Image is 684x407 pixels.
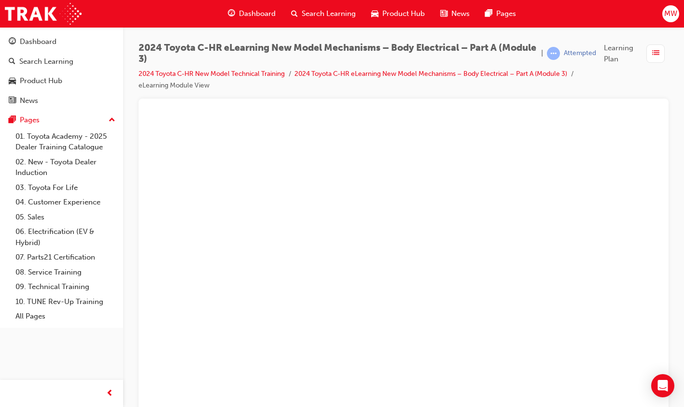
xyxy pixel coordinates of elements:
span: guage-icon [9,38,16,46]
a: 03. Toyota For Life [12,180,119,195]
span: car-icon [9,77,16,86]
a: 10. TUNE Rev-Up Training [12,294,119,309]
span: 2024 Toyota C-HR eLearning New Model Mechanisms – Body Electrical – Part A (Module 3) [139,43,537,64]
div: Pages [20,115,40,126]
a: 01. Toyota Academy - 2025 Dealer Training Catalogue [12,129,119,155]
span: News [451,8,470,19]
li: eLearning Module View [139,80,209,91]
a: 2024 Toyota C-HR New Model Technical Training [139,70,285,78]
span: search-icon [291,8,298,20]
span: Learning Plan [604,43,642,64]
span: news-icon [440,8,447,20]
button: Learning Plan [604,43,669,64]
span: search-icon [9,58,15,66]
a: search-iconSearch Learning [283,4,363,24]
a: 2024 Toyota C-HR eLearning New Model Mechanisms – Body Electrical – Part A (Module 3) [294,70,567,78]
div: Open Intercom Messenger [651,374,674,397]
a: Dashboard [4,33,119,51]
button: DashboardSearch LearningProduct HubNews [4,31,119,111]
span: prev-icon [106,388,113,400]
span: list-icon [652,47,659,59]
div: Product Hub [20,75,62,87]
a: All Pages [12,309,119,324]
div: Attempted [564,49,596,58]
div: Dashboard [20,36,56,47]
a: 02. New - Toyota Dealer Induction [12,155,119,180]
a: pages-iconPages [477,4,524,24]
span: up-icon [109,114,115,127]
a: Product Hub [4,72,119,90]
a: 07. Parts21 Certification [12,250,119,265]
img: Trak [5,3,82,25]
a: guage-iconDashboard [220,4,283,24]
button: Pages [4,111,119,129]
span: Pages [496,8,516,19]
span: Product Hub [382,8,425,19]
a: 04. Customer Experience [12,195,119,210]
span: Dashboard [239,8,276,19]
a: Search Learning [4,53,119,71]
a: News [4,92,119,110]
a: 05. Sales [12,210,119,225]
span: pages-icon [9,116,16,125]
span: MW [664,8,677,19]
span: car-icon [371,8,378,20]
span: guage-icon [228,8,235,20]
a: 06. Electrification (EV & Hybrid) [12,224,119,250]
a: 08. Service Training [12,265,119,280]
span: learningRecordVerb_ATTEMPT-icon [547,47,560,60]
a: 09. Technical Training [12,279,119,294]
a: car-iconProduct Hub [363,4,433,24]
div: News [20,95,38,106]
div: Search Learning [19,56,73,67]
span: news-icon [9,97,16,105]
button: MW [662,5,679,22]
span: | [541,48,543,59]
a: news-iconNews [433,4,477,24]
span: pages-icon [485,8,492,20]
span: Search Learning [302,8,356,19]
